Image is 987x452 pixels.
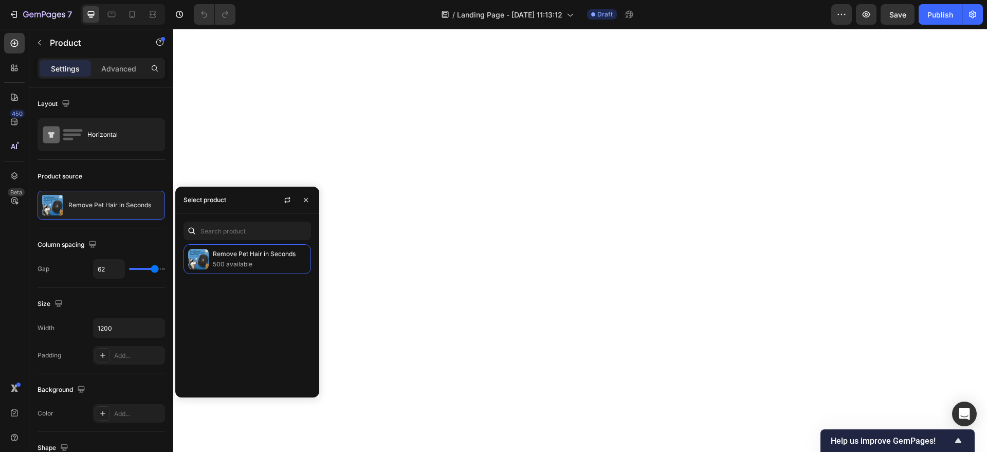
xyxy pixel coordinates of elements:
img: collections [188,249,209,269]
div: Undo/Redo [194,4,235,25]
button: Publish [919,4,962,25]
div: Width [38,323,54,333]
div: Column spacing [38,238,99,252]
div: Product source [38,172,82,181]
div: Gap [38,264,49,274]
button: 7 [4,4,77,25]
p: Remove Pet Hair in Seconds [68,202,151,209]
div: Publish [927,9,953,20]
input: Search in Settings & Advanced [184,222,311,240]
button: Save [881,4,915,25]
div: Add... [114,351,162,360]
p: Advanced [101,63,136,74]
div: 450 [10,110,25,118]
p: 7 [67,8,72,21]
iframe: Design area [173,29,987,452]
span: Landing Page - [DATE] 11:13:12 [457,9,562,20]
div: Select product [184,195,226,205]
input: Auto [94,260,124,278]
img: product feature img [42,195,63,215]
span: Save [889,10,906,19]
p: Settings [51,63,80,74]
div: Horizontal [87,123,150,147]
span: Draft [597,10,613,19]
input: Auto [94,319,164,337]
div: Add... [114,409,162,419]
div: Background [38,383,87,397]
div: Size [38,297,65,311]
div: Beta [8,188,25,196]
span: Help us improve GemPages! [831,436,952,446]
div: Color [38,409,53,418]
button: Show survey - Help us improve GemPages! [831,435,964,447]
div: Layout [38,97,72,111]
span: / [452,9,455,20]
p: Remove Pet Hair in Seconds [213,249,306,259]
p: 500 available [213,259,306,269]
div: Open Intercom Messenger [952,402,977,426]
div: Padding [38,351,61,360]
p: Product [50,37,137,49]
